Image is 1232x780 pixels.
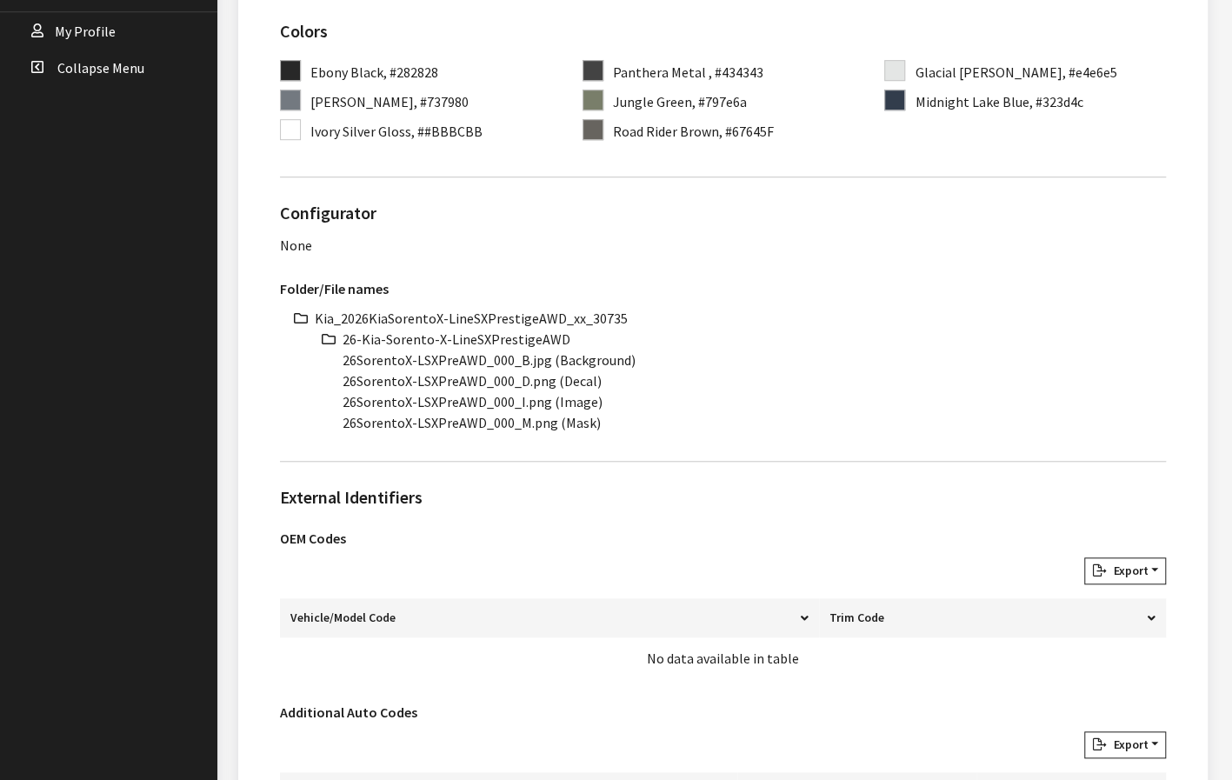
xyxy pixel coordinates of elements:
li: 26-Kia-Sorento-X-LineSXPrestigeAWD [343,329,1166,350]
li: 26SorentoX-LSXPreAWD_000_B.jpg (Background) [343,350,1166,370]
span: #282828 [390,63,438,81]
span: Jungle Green, [613,93,696,110]
h2: Configurator [280,200,1166,226]
span: Road Rider Brown, [613,123,723,140]
h3: Folder/File names [280,278,1166,299]
td: No data available in table [280,637,1166,679]
span: My Profile [55,23,116,40]
th: Vehicle/Model Code: activate to sort column descending [280,598,819,637]
button: Export [1084,557,1166,584]
span: [PERSON_NAME], [310,93,417,110]
span: #323d4c [1035,93,1082,110]
h2: External Identifiers [280,484,1166,510]
h3: OEM Codes [280,528,1166,549]
span: Ivory Silver Gloss, [310,123,415,140]
span: #67645F [725,123,774,140]
span: Export [1106,563,1148,578]
li: Kia_2026KiaSorentoX-LineSXPrestigeAWD_xx_30735 [315,308,1166,329]
span: Collapse Menu [57,59,144,77]
span: #e4e6e5 [1068,63,1116,81]
span: Panthera Metal , [613,63,712,81]
th: Trim Code: activate to sort column ascending [819,598,1166,637]
h2: Colors [280,18,1166,44]
span: #797e6a [698,93,747,110]
span: ##BBBCBB [417,123,483,140]
li: 26SorentoX-LSXPreAWD_000_D.png (Decal) [343,370,1166,391]
span: Glacial [PERSON_NAME], [915,63,1065,81]
h3: Additional Auto Codes [280,702,1166,723]
span: #434343 [715,63,763,81]
li: 26SorentoX-LSXPreAWD_000_I.png (Image) [343,391,1166,412]
div: None [280,235,1166,256]
button: Export [1084,731,1166,758]
span: #737980 [420,93,469,110]
span: Export [1106,737,1148,752]
span: Ebony Black, [310,63,387,81]
li: 26SorentoX-LSXPreAWD_000_M.png (Mask) [343,412,1166,433]
span: Midnight Lake Blue, [915,93,1032,110]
